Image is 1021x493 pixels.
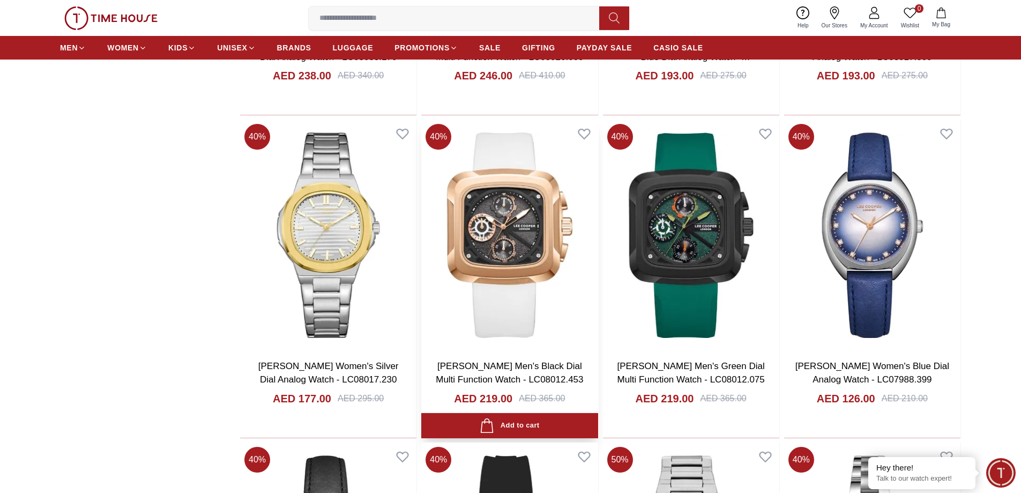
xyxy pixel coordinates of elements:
a: MEN [60,38,86,57]
img: ... [64,6,158,30]
span: LUGGAGE [333,42,374,53]
span: My Account [856,21,892,30]
div: AED 340.00 [338,69,384,82]
span: 40 % [607,124,633,150]
span: Help [793,21,813,30]
a: [PERSON_NAME] Men's Black Dial Multi Function Watch - LC08012.453 [436,361,583,385]
span: GIFTING [522,42,555,53]
h4: AED 238.00 [273,68,331,83]
img: Lee Cooper Men's Green Dial Multi Function Watch - LC08012.075 [603,120,779,350]
span: KIDS [168,42,188,53]
h4: AED 246.00 [454,68,512,83]
img: Lee Cooper Men's Black Dial Multi Function Watch - LC08012.453 [421,120,598,350]
div: AED 295.00 [338,392,384,405]
h4: AED 193.00 [817,68,875,83]
span: BRANDS [277,42,311,53]
img: Lee Cooper Women's Silver Dial Analog Watch - LC08017.230 [240,120,416,350]
a: PAYDAY SALE [577,38,632,57]
a: Help [791,4,815,32]
h4: AED 219.00 [636,391,694,406]
span: PROMOTIONS [394,42,450,53]
a: LUGGAGE [333,38,374,57]
span: MEN [60,42,78,53]
span: SALE [479,42,501,53]
span: 40 % [788,124,814,150]
h4: AED 193.00 [636,68,694,83]
a: CASIO SALE [653,38,703,57]
a: [PERSON_NAME] Women's Blue Dial Analog Watch - LC07988.399 [795,361,949,385]
span: 40 % [426,447,451,473]
div: AED 365.00 [519,392,565,405]
a: Our Stores [815,4,854,32]
a: 0Wishlist [895,4,926,32]
a: PROMOTIONS [394,38,458,57]
span: My Bag [928,20,955,28]
div: Add to cart [480,418,539,433]
a: [PERSON_NAME] Women's Silver Dial Analog Watch - LC08017.230 [258,361,399,385]
span: PAYDAY SALE [577,42,632,53]
span: Our Stores [817,21,852,30]
div: AED 275.00 [700,69,746,82]
a: [PERSON_NAME] Men's Grey Dial Multi Function Watch - LC08026.060 [436,38,583,62]
a: BRANDS [277,38,311,57]
a: [PERSON_NAME] Men's Green Dial Multi Function Watch - LC08012.075 [617,361,764,385]
a: SALE [479,38,501,57]
span: UNISEX [217,42,247,53]
span: CASIO SALE [653,42,703,53]
img: Lee Cooper Women's Blue Dial Analog Watch - LC07988.399 [784,120,960,350]
a: [PERSON_NAME] Women's Blue Dial Analog Watch - LC08017.300 [795,38,949,62]
p: Talk to our watch expert! [876,474,967,483]
span: 40 % [426,124,451,150]
span: 40 % [788,447,814,473]
div: AED 210.00 [882,392,928,405]
span: 0 [915,4,923,13]
div: AED 275.00 [882,69,928,82]
div: AED 410.00 [519,69,565,82]
span: 40 % [244,447,270,473]
span: 50 % [607,447,633,473]
h4: AED 126.00 [817,391,875,406]
button: Add to cart [421,413,598,438]
a: [PERSON_NAME] Women's Green Dial Analog Watch - LC08033.170 [257,38,400,62]
a: WOMEN [107,38,147,57]
span: 40 % [244,124,270,150]
span: Wishlist [897,21,923,30]
button: My Bag [926,5,957,31]
a: GIFTING [522,38,555,57]
h4: AED 219.00 [454,391,512,406]
a: KIDS [168,38,196,57]
div: Hey there! [876,462,967,473]
a: UNISEX [217,38,255,57]
div: AED 365.00 [700,392,746,405]
h4: AED 177.00 [273,391,331,406]
div: Chat Widget [986,458,1016,488]
span: WOMEN [107,42,139,53]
